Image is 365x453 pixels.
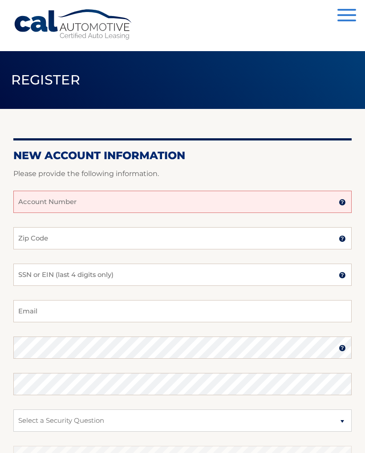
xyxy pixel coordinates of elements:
[339,345,346,352] img: tooltip.svg
[337,9,356,24] button: Menu
[13,149,352,162] h2: New Account Information
[13,264,352,286] input: SSN or EIN (last 4 digits only)
[11,72,81,88] span: Register
[339,272,346,279] img: tooltip.svg
[13,227,352,249] input: Zip Code
[13,300,352,322] input: Email
[13,191,352,213] input: Account Number
[339,199,346,206] img: tooltip.svg
[339,235,346,242] img: tooltip.svg
[13,9,134,40] a: Cal Automotive
[13,168,352,180] p: Please provide the following information.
